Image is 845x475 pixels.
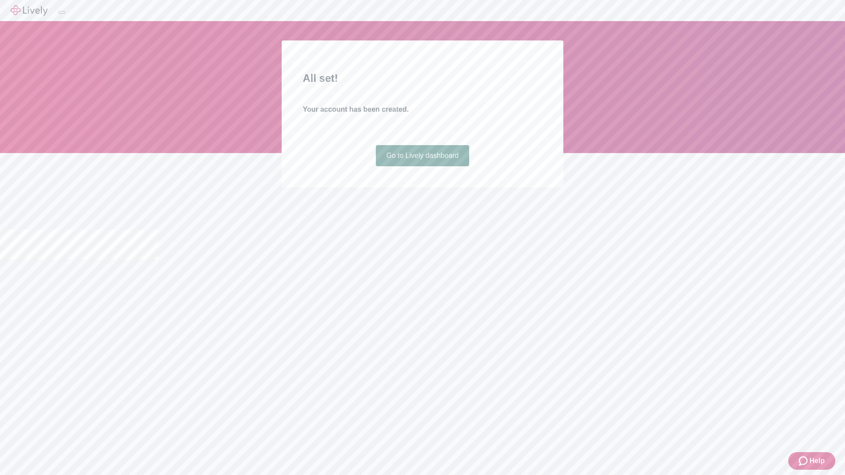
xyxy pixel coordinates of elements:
[788,452,835,470] button: Zendesk support iconHelp
[11,5,48,16] img: Lively
[303,70,542,86] h2: All set!
[376,145,470,166] a: Go to Lively dashboard
[809,456,825,466] span: Help
[58,11,65,14] button: Log out
[799,456,809,466] svg: Zendesk support icon
[303,104,542,115] h4: Your account has been created.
